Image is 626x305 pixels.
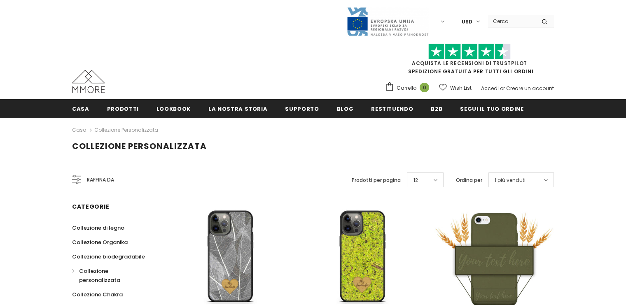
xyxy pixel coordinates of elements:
[462,18,472,26] span: USD
[495,176,526,184] span: I più venduti
[72,105,89,113] span: Casa
[72,221,124,235] a: Collezione di legno
[156,99,191,118] a: Lookbook
[72,287,123,302] a: Collezione Chakra
[431,99,442,118] a: B2B
[72,253,145,261] span: Collezione biodegradabile
[72,224,124,232] span: Collezione di legno
[397,84,416,92] span: Carrello
[352,176,401,184] label: Prodotti per pagina
[72,99,89,118] a: Casa
[337,105,354,113] span: Blog
[72,264,149,287] a: Collezione personalizzata
[506,85,554,92] a: Creare un account
[285,99,319,118] a: supporto
[460,99,523,118] a: Segui il tuo ordine
[439,81,472,95] a: Wish List
[371,105,413,113] span: Restituendo
[460,105,523,113] span: Segui il tuo ordine
[156,105,191,113] span: Lookbook
[412,60,527,67] a: Acquista le recensioni di TrustPilot
[488,15,535,27] input: Search Site
[72,125,86,135] a: Casa
[285,105,319,113] span: supporto
[208,99,267,118] a: La nostra storia
[72,238,128,246] span: Collezione Organika
[72,291,123,298] span: Collezione Chakra
[500,85,505,92] span: or
[346,18,429,25] a: Javni Razpis
[107,99,139,118] a: Prodotti
[413,176,418,184] span: 12
[420,83,429,92] span: 0
[107,105,139,113] span: Prodotti
[456,176,482,184] label: Ordina per
[385,82,433,94] a: Carrello 0
[94,126,158,133] a: Collezione personalizzata
[79,267,120,284] span: Collezione personalizzata
[428,44,511,60] img: Fidati di Pilot Stars
[385,47,554,75] span: SPEDIZIONE GRATUITA PER TUTTI GLI ORDINI
[346,7,429,37] img: Javni Razpis
[208,105,267,113] span: La nostra storia
[72,140,207,152] span: Collezione personalizzata
[72,235,128,249] a: Collezione Organika
[72,203,109,211] span: Categorie
[87,175,114,184] span: Raffina da
[371,99,413,118] a: Restituendo
[481,85,499,92] a: Accedi
[72,249,145,264] a: Collezione biodegradabile
[431,105,442,113] span: B2B
[72,70,105,93] img: Casi MMORE
[337,99,354,118] a: Blog
[450,84,472,92] span: Wish List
